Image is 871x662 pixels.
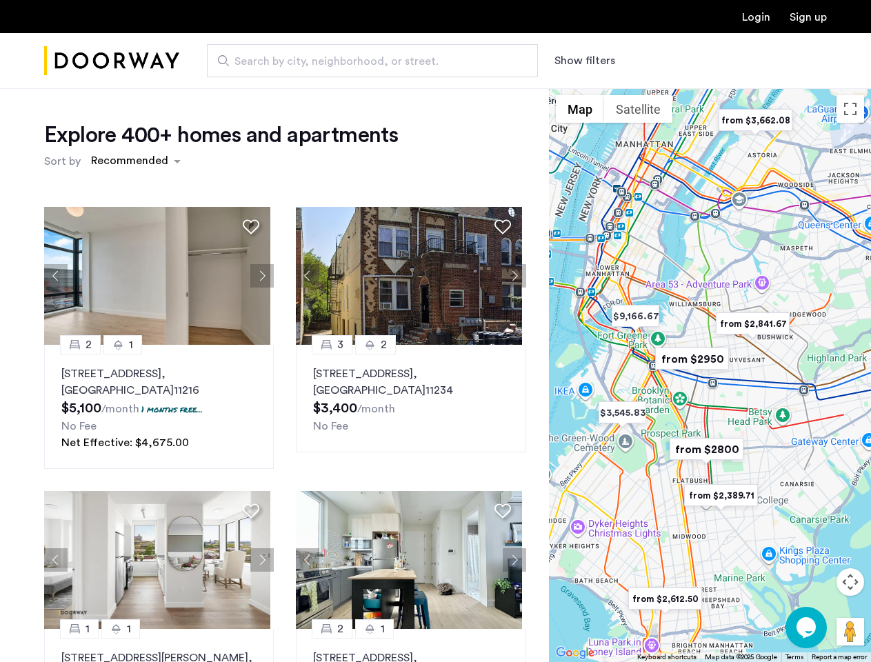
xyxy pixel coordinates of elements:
[44,548,68,572] button: Previous apartment
[296,207,522,345] img: 2016_638484540295233130.jpeg
[337,621,343,637] span: 2
[44,207,270,345] img: 2016_638673975962267132.jpeg
[381,621,385,637] span: 1
[61,437,189,448] span: Net Effective: $4,675.00
[503,548,526,572] button: Next apartment
[61,421,97,432] span: No Fee
[554,52,615,69] button: Show or hide filters
[86,621,90,637] span: 1
[837,95,864,123] button: Toggle fullscreen view
[44,35,179,87] a: Cazamio Logo
[250,548,274,572] button: Next apartment
[664,434,749,465] div: from $2800
[129,337,133,353] span: 1
[357,403,395,414] sub: /month
[604,95,672,123] button: Show satellite imagery
[552,644,598,662] a: Open this area in Google Maps (opens a new window)
[812,652,867,662] a: Report a map error
[337,337,343,353] span: 3
[593,397,652,428] div: $3,545.83
[650,343,734,374] div: from $2950
[296,264,319,288] button: Previous apartment
[606,301,665,332] div: $9,166.67
[89,152,168,172] div: Recommended
[556,95,604,123] button: Show street map
[207,44,538,77] input: Apartment Search
[61,365,257,399] p: [STREET_ADDRESS] 11216
[296,345,525,452] a: 32[STREET_ADDRESS], [GEOGRAPHIC_DATA]11234No Fee
[296,548,319,572] button: Previous apartment
[86,337,92,353] span: 2
[84,149,188,174] ng-select: sort-apartment
[44,153,81,170] label: Sort by
[44,345,274,469] a: 21[STREET_ADDRESS], [GEOGRAPHIC_DATA]112161 months free...No FeeNet Effective: $4,675.00
[141,403,203,415] p: 1 months free...
[713,105,798,136] div: from $3,662.08
[837,618,864,645] button: Drag Pegman onto the map to open Street View
[710,308,795,339] div: from $2,841.67
[61,401,101,415] span: $5,100
[637,652,697,662] button: Keyboard shortcuts
[44,491,270,629] img: 2016_638666715889771230.jpeg
[44,121,398,149] h1: Explore 400+ homes and apartments
[790,12,827,23] a: Registration
[503,264,526,288] button: Next apartment
[705,654,777,661] span: Map data ©2025 Google
[785,607,830,648] iframe: chat widget
[785,652,803,662] a: Terms (opens in new tab)
[679,480,763,511] div: from $2,389.71
[296,491,522,629] img: 2013_638594179371879686.jpeg
[44,35,179,87] img: logo
[313,421,348,432] span: No Fee
[837,568,864,596] button: Map camera controls
[742,12,770,23] a: Login
[44,264,68,288] button: Previous apartment
[623,583,708,614] div: from $2,612.50
[313,365,508,399] p: [STREET_ADDRESS] 11234
[381,337,387,353] span: 2
[234,53,499,70] span: Search by city, neighborhood, or street.
[313,401,357,415] span: $3,400
[101,403,139,414] sub: /month
[127,621,131,637] span: 1
[250,264,274,288] button: Next apartment
[552,644,598,662] img: Google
